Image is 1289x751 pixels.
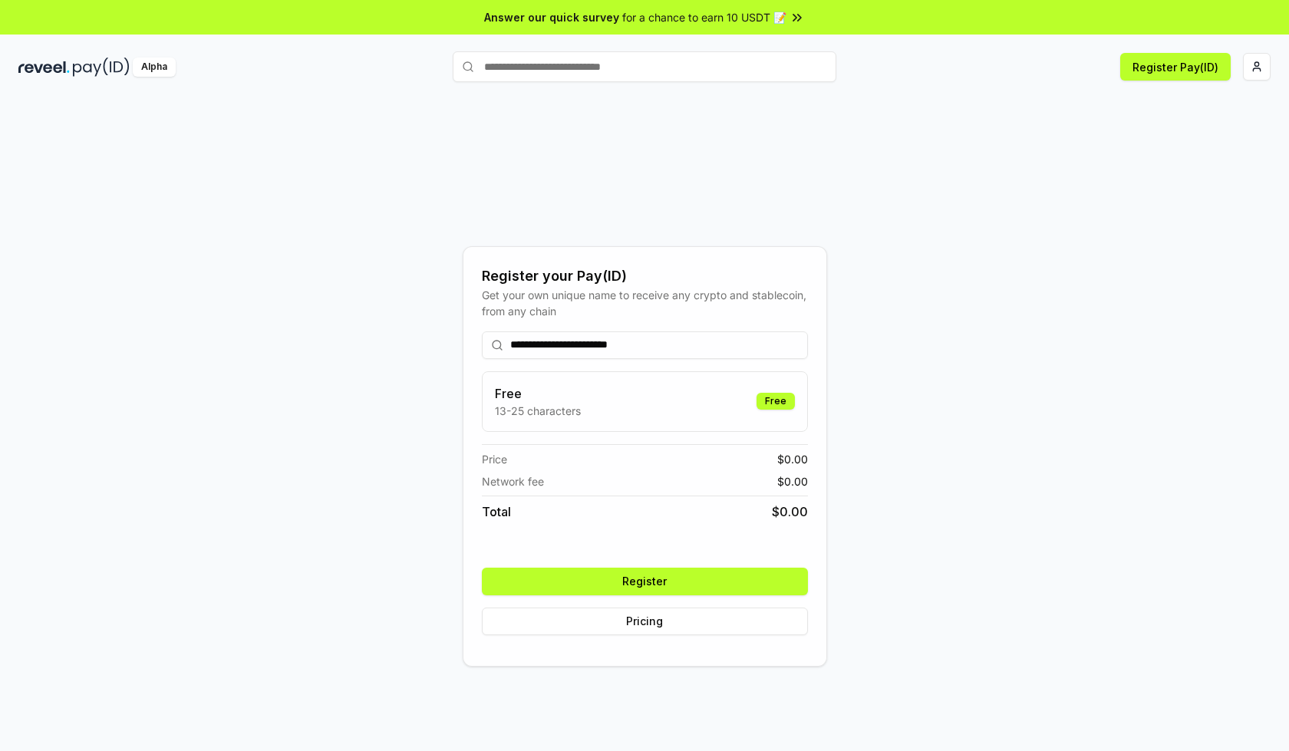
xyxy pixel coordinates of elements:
p: 13-25 characters [495,403,581,419]
h3: Free [495,384,581,403]
div: Alpha [133,58,176,77]
button: Register [482,568,808,595]
span: $ 0.00 [777,451,808,467]
img: reveel_dark [18,58,70,77]
span: for a chance to earn 10 USDT 📝 [622,9,786,25]
span: $ 0.00 [777,473,808,489]
div: Free [757,393,795,410]
button: Pricing [482,608,808,635]
span: Network fee [482,473,544,489]
span: Price [482,451,507,467]
div: Register your Pay(ID) [482,265,808,287]
div: Get your own unique name to receive any crypto and stablecoin, from any chain [482,287,808,319]
button: Register Pay(ID) [1120,53,1231,81]
span: Answer our quick survey [484,9,619,25]
img: pay_id [73,58,130,77]
span: $ 0.00 [772,502,808,521]
span: Total [482,502,511,521]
